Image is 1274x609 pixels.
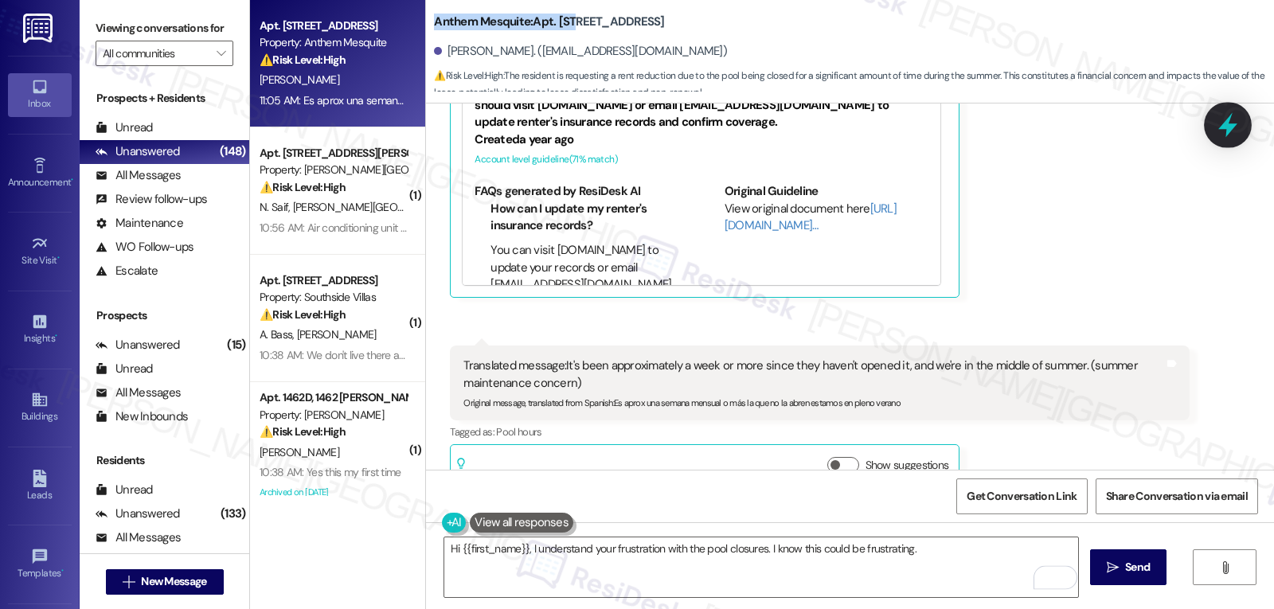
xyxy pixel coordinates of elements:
div: Unread [96,482,153,498]
div: WO Follow-ups [96,239,193,256]
span: • [61,565,64,576]
div: Property: Anthem Mesquite [260,34,407,51]
input: All communities [103,41,208,66]
div: Apt. [STREET_ADDRESS] [260,18,407,34]
span: • [71,174,73,185]
div: Apt. [STREET_ADDRESS] [260,272,407,289]
div: Property: Southside Villas [260,289,407,306]
span: N. Saif [260,200,293,214]
i:  [123,576,135,588]
span: • [55,330,57,342]
div: [PERSON_NAME]. ([EMAIL_ADDRESS][DOMAIN_NAME]) [434,43,727,60]
div: Created a year ago [475,131,928,148]
div: Archived on [DATE] [258,482,408,502]
span: [PERSON_NAME][GEOGRAPHIC_DATA] [293,200,474,214]
div: Prospects [80,307,249,324]
div: (15) [223,333,249,357]
div: New Inbounds [96,408,188,425]
i:  [217,47,225,60]
b: Original Guideline [725,183,819,199]
label: Show suggestions [866,457,949,474]
div: Unanswered [96,143,180,160]
strong: ⚠️ Risk Level: High [260,307,346,322]
div: Account level guideline ( 71 % match) [475,151,928,168]
label: Viewing conversations for [96,16,233,41]
a: Insights • [8,308,72,351]
span: : The resident is requesting a rent reduction due to the pool being closed for a significant amou... [434,68,1274,102]
b: Anthem Mesquite: Apt. [STREET_ADDRESS] [434,14,664,30]
div: View original document here [725,201,929,235]
strong: ⚠️ Risk Level: High [260,180,346,194]
button: Send [1090,549,1167,585]
div: Escalate [96,263,158,279]
a: Leads [8,465,72,508]
div: Prospects + Residents [80,90,249,107]
span: [PERSON_NAME] [260,72,339,87]
div: Property: [PERSON_NAME] [260,407,407,424]
div: (148) [216,139,249,164]
span: New Message [141,573,206,590]
div: Translated message: It's been approximately a week or more since they haven't opened it, and we'r... [463,357,1163,392]
div: All Messages [96,385,181,401]
sub: Original message, translated from Spanish : Es aprox una semana mensual o más la que no la abren ... [463,397,901,408]
i:  [1219,561,1231,574]
span: • [57,252,60,264]
div: All Messages [96,529,181,546]
span: Get Conversation Link [967,488,1077,505]
button: New Message [106,569,224,595]
button: Get Conversation Link [956,478,1087,514]
div: Related guidelines [455,457,547,486]
span: Share Conversation via email [1106,488,1248,505]
span: Pool hours [496,425,542,439]
b: FAQs generated by ResiDesk AI [475,183,640,199]
button: Share Conversation via email [1096,478,1258,514]
a: Buildings [8,386,72,429]
div: Unanswered [96,337,180,353]
div: Maintenance [96,215,183,232]
strong: ⚠️ Risk Level: High [260,53,346,67]
li: How can I update my renter's insurance records? [490,201,679,235]
span: [PERSON_NAME] [260,445,339,459]
span: A. Bass [260,327,297,342]
span: [PERSON_NAME] [297,327,377,342]
div: 11:05 AM: Es aprox una semana mensual o más la que no la abren estamos en pleno verano [260,93,682,107]
div: Unanswered [96,506,180,522]
div: Apt. [STREET_ADDRESS][PERSON_NAME] [260,145,407,162]
div: Unread [96,361,153,377]
div: Apt. 1462D, 1462 [PERSON_NAME] [260,389,407,406]
div: Unread [96,119,153,136]
div: (133) [217,502,249,526]
li: You can visit [DOMAIN_NAME] to update your records or email [EMAIL_ADDRESS][DOMAIN_NAME] for help. [490,242,679,310]
div: Tagged as: [450,420,1189,443]
div: All Messages [96,167,181,184]
a: Inbox [8,73,72,116]
a: Site Visit • [8,230,72,273]
div: Review follow-ups [96,191,207,208]
div: Residents [80,452,249,469]
a: [URL][DOMAIN_NAME]… [725,201,897,233]
textarea: To enrich screen reader interactions, please activate Accessibility in Grammarly extension settings [444,537,1078,597]
strong: ⚠️ Risk Level: High [434,69,502,82]
img: ResiDesk Logo [23,14,56,43]
div: 10:38 AM: Yes this my first time [260,465,401,479]
i:  [1107,561,1119,574]
a: Templates • [8,543,72,586]
div: Property: [PERSON_NAME][GEOGRAPHIC_DATA] [260,162,407,178]
strong: ⚠️ Risk Level: High [260,424,346,439]
span: Send [1125,559,1150,576]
